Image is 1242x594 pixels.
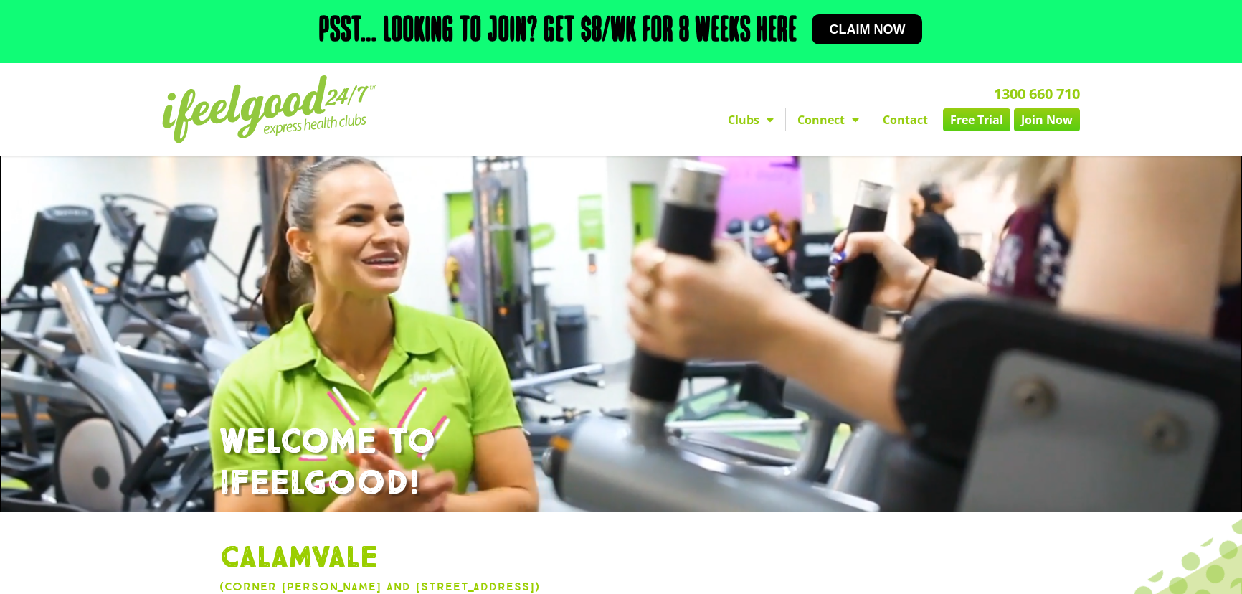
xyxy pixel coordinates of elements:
a: Connect [786,108,871,131]
a: (Corner [PERSON_NAME] and [STREET_ADDRESS]) [219,580,540,593]
span: Claim now [829,23,905,36]
a: Join Now [1014,108,1080,131]
a: Free Trial [943,108,1010,131]
a: Contact [871,108,939,131]
a: 1300 660 710 [994,84,1080,103]
a: Claim now [812,14,922,44]
nav: Menu [488,108,1080,131]
a: Clubs [716,108,785,131]
h1: Calamvale [219,540,1023,577]
h2: Psst… Looking to join? Get $8/wk for 8 weeks here [319,14,797,49]
h1: WELCOME TO IFEELGOOD! [219,422,1023,504]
